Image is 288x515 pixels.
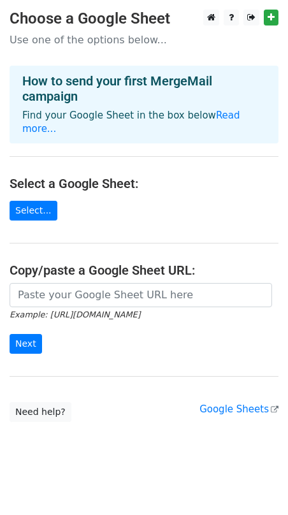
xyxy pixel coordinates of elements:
[10,263,278,278] h4: Copy/paste a Google Sheet URL:
[10,10,278,28] h3: Choose a Google Sheet
[10,334,42,354] input: Next
[22,109,266,136] p: Find your Google Sheet in the box below
[10,201,57,221] a: Select...
[10,176,278,191] h4: Select a Google Sheet:
[10,33,278,47] p: Use one of the options below...
[10,310,140,319] small: Example: [URL][DOMAIN_NAME]
[10,402,71,422] a: Need help?
[22,110,240,134] a: Read more...
[199,403,278,415] a: Google Sheets
[22,73,266,104] h4: How to send your first MergeMail campaign
[10,283,272,307] input: Paste your Google Sheet URL here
